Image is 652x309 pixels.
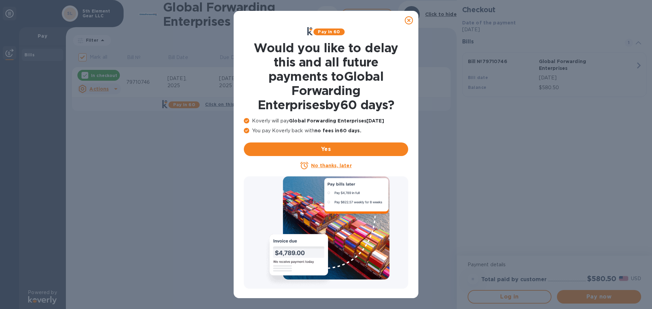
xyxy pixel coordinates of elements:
b: Global Forwarding Enterprises [DATE] [289,118,384,123]
b: no fees in 60 days . [314,128,361,133]
span: Yes [249,145,403,153]
u: No thanks, later [311,163,351,168]
button: Yes [244,142,408,156]
b: Pay in 60 [318,29,340,34]
p: You pay Koverly back with [244,127,408,134]
p: Koverly will pay [244,117,408,124]
h1: Would you like to delay this and all future payments to Global Forwarding Enterprises by 60 days ? [244,41,408,112]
